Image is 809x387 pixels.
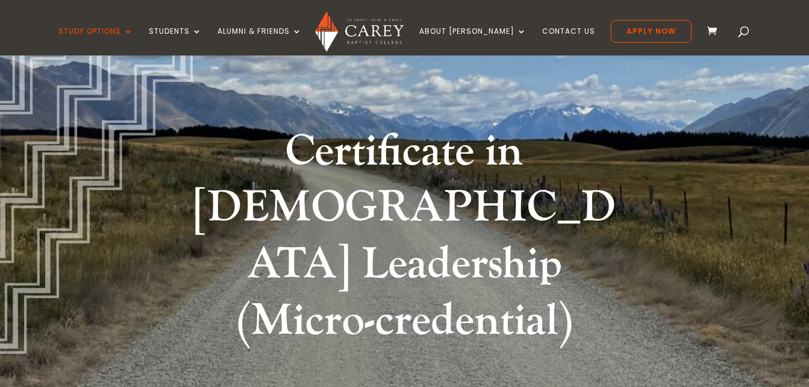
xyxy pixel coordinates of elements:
a: Contact Us [542,27,595,55]
img: Carey Baptist College [315,11,404,52]
a: Apply Now [611,20,692,43]
a: Alumni & Friends [217,27,302,55]
a: Students [149,27,202,55]
a: About [PERSON_NAME] [419,27,526,55]
a: Study Options [58,27,133,55]
h1: Certificate in [DEMOGRAPHIC_DATA] Leadership (Micro-credential) [178,124,630,355]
